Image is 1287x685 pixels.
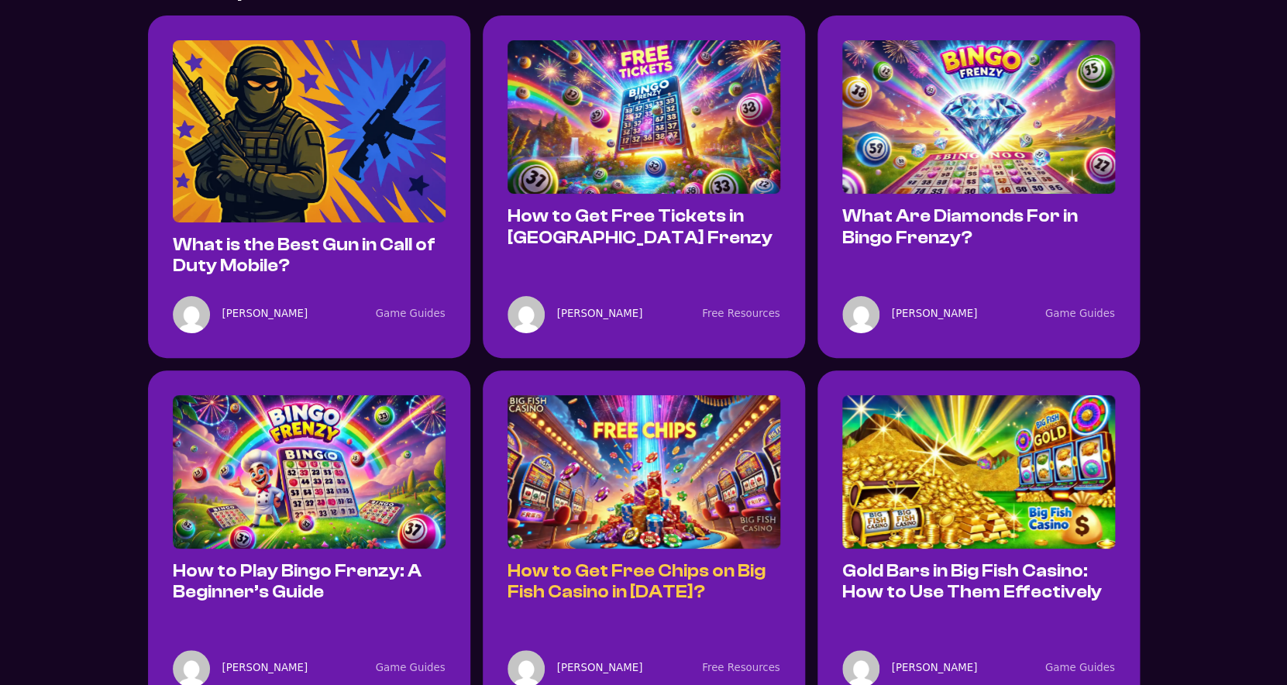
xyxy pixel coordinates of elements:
[222,659,308,677] a: [PERSON_NAME]
[376,308,446,319] a: Game Guides
[842,395,1115,549] img: Gold bars in Big Fish Casino
[508,561,766,602] a: How to Get Free Chips on Big Fish Casino in [DATE]?
[173,296,210,333] img: <img alt='Avatar image of Ivana Kegalj' src='https://secure.gravatar.com/avatar/610a0d654e296b3fc...
[892,305,978,323] a: [PERSON_NAME]
[842,40,1115,194] img: Diamonds in Bingo Frenzy
[557,305,643,323] a: [PERSON_NAME]
[842,206,1078,247] a: What Are Diamonds For in Bingo Frenzy?
[557,659,643,677] a: [PERSON_NAME]
[508,395,780,549] img: Big Fish Casino Chips
[173,395,446,549] img: Bingo Frenzy
[842,561,1102,602] a: Gold Bars in Big Fish Casino: How to Use Them Effectively
[508,296,545,333] img: <img alt='Avatar image of Ivana Kegalj' src='https://secure.gravatar.com/avatar/610a0d654e296b3fc...
[702,662,779,673] a: Free Resources
[508,206,773,247] a: How to Get Free Tickets in [GEOGRAPHIC_DATA] Frenzy
[222,305,308,323] a: [PERSON_NAME]
[508,40,780,194] img: Tickets in Bingo Frenzy
[702,308,779,319] a: Free Resources
[1045,662,1115,673] a: Game Guides
[892,659,978,677] a: [PERSON_NAME]
[376,662,446,673] a: Game Guides
[1045,308,1115,319] a: Game Guides
[842,296,879,333] img: <img alt='Avatar image of Ivana Kegalj' src='https://secure.gravatar.com/avatar/610a0d654e296b3fc...
[173,561,422,602] a: How to Play Bingo Frenzy: A Beginner’s Guide
[173,235,435,276] a: What is the Best Gun in Call of Duty Mobile?
[173,40,446,222] img: The best gun in COD mobile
